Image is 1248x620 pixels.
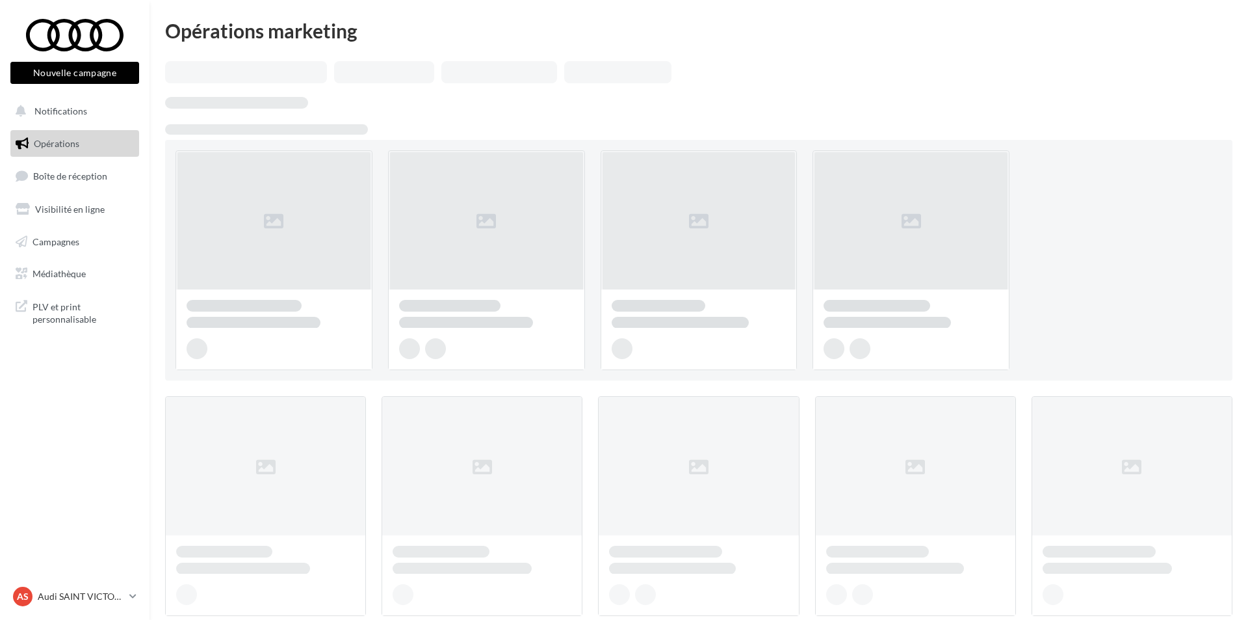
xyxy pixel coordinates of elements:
span: Campagnes [32,236,79,247]
a: AS Audi SAINT VICTORET [10,584,139,609]
button: Notifications [8,98,136,125]
a: Visibilité en ligne [8,196,142,223]
span: Visibilité en ligne [35,204,105,215]
p: Audi SAINT VICTORET [38,590,124,603]
span: AS [17,590,29,603]
span: Boîte de réception [33,170,107,182]
a: PLV et print personnalisable [8,293,142,331]
span: Médiathèque [32,268,86,279]
span: Opérations [34,138,79,149]
span: PLV et print personnalisable [32,298,134,326]
span: Notifications [34,105,87,116]
div: Opérations marketing [165,21,1232,40]
a: Médiathèque [8,260,142,288]
a: Opérations [8,130,142,157]
a: Campagnes [8,228,142,256]
button: Nouvelle campagne [10,62,139,84]
a: Boîte de réception [8,162,142,190]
